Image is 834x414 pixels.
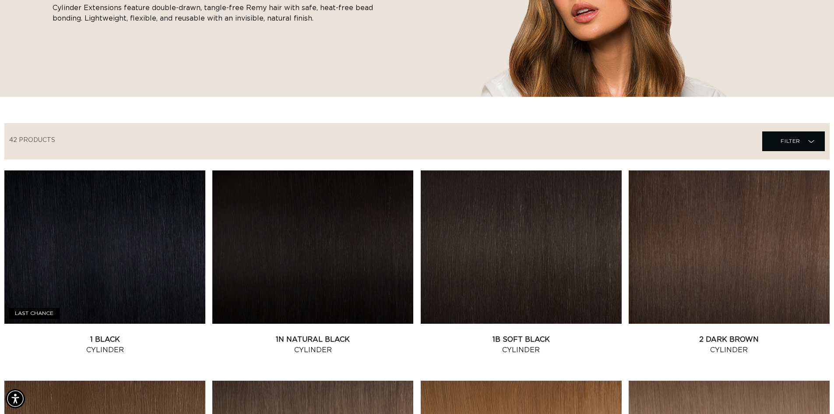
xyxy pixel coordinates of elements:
[6,389,25,408] div: Accessibility Menu
[4,334,205,355] a: 1 Black Cylinder
[53,3,385,24] p: Cylinder Extensions feature double-drawn, tangle-free Remy hair with safe, heat-free bead bonding...
[629,334,830,355] a: 2 Dark Brown Cylinder
[421,334,622,355] a: 1B Soft Black Cylinder
[781,133,800,149] span: Filter
[9,137,55,143] span: 42 products
[790,372,834,414] iframe: Chat Widget
[212,334,413,355] a: 1N Natural Black Cylinder
[762,131,825,151] summary: Filter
